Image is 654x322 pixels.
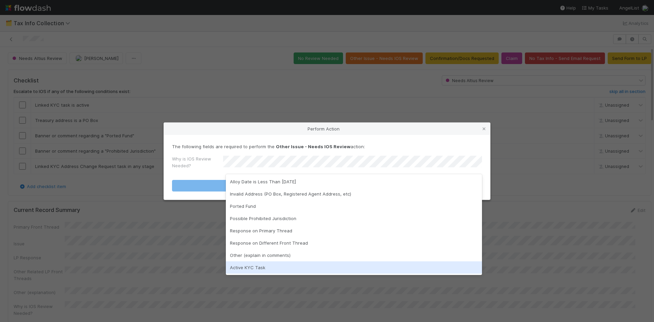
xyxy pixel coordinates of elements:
[164,123,490,135] div: Perform Action
[226,237,482,249] div: Response on Different Front Thread
[226,225,482,237] div: Response on Primary Thread
[172,143,482,150] p: The following fields are required to perform the action:
[226,212,482,225] div: Possible Prohibited Jurisdiction
[276,144,351,149] strong: Other Issue - Needs IOS Review
[226,188,482,200] div: Invalid Address (PO Box, Registered Agent Address, etc)
[226,175,482,188] div: Alloy Date is Less Than [DATE]
[172,155,223,169] label: Why is IOS Review Needed?
[226,200,482,212] div: Ported Fund
[226,261,482,274] div: Active KYC Task
[172,180,482,191] button: Other Issue - Needs IOS Review
[226,249,482,261] div: Other (explain in comments)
